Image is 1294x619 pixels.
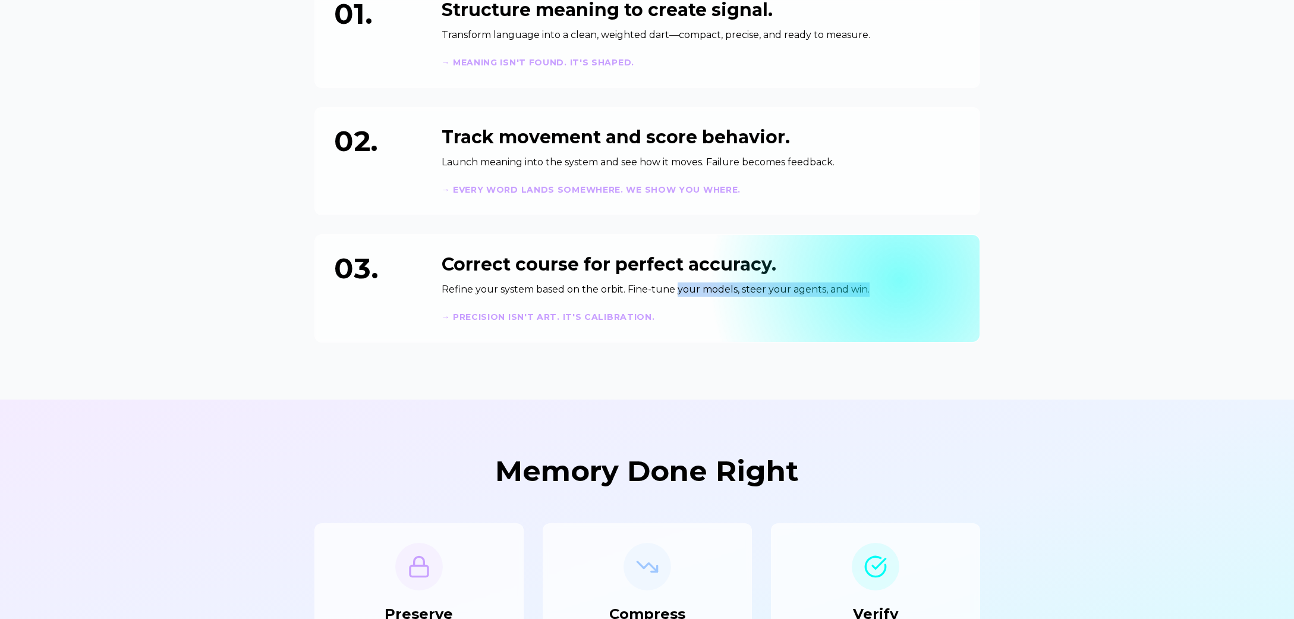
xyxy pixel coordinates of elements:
strong: → Precision isn't art. It's calibration. [442,312,655,322]
h3: Track movement and score behavior. [442,127,961,148]
p: Launch meaning into the system and see how it moves. Failure becomes feedback. [442,155,961,169]
strong: → Meaning isn't found. It's shaped. [442,57,635,68]
p: Refine your system based on the orbit. Fine-tune your models, steer your agents, and win. [442,282,961,297]
strong: → Every word lands somewhere. We show you where. [442,184,741,195]
h2: Memory Done Right [314,457,980,485]
div: 03. [334,254,423,282]
p: Transform language into a clean, weighted dart—compact, precise, and ready to measure. [442,28,961,42]
div: 02. [334,127,423,155]
h3: Correct course for perfect accuracy. [442,254,961,275]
